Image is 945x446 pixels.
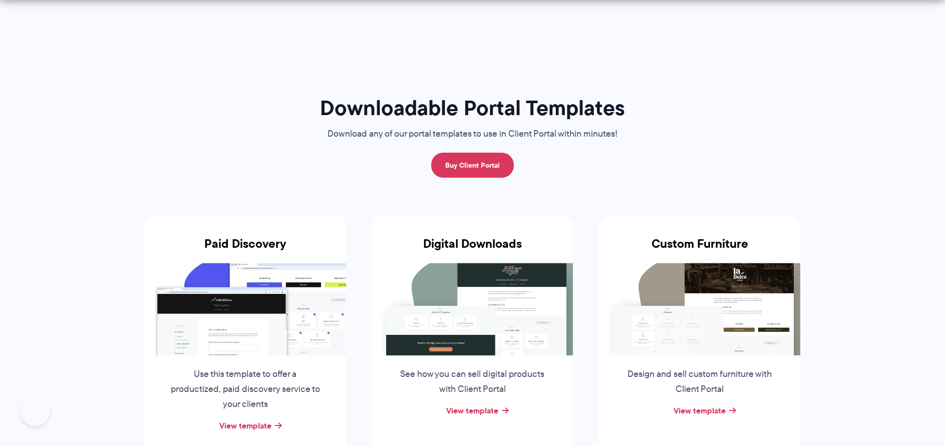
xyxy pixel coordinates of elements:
h3: Paid Discovery [145,237,346,263]
p: Use this template to offer a productized, paid discovery service to your clients [169,367,322,412]
a: View template [219,419,271,431]
a: Buy Client Portal [431,153,514,178]
iframe: Toggle Customer Support [20,396,50,426]
h3: Custom Furniture [599,237,800,263]
h1: Downloadable Portal Templates [305,95,641,121]
p: Download any of our portal templates to use in Client Portal within minutes! [305,127,641,142]
p: See how you can sell digital products with Client Portal [396,367,548,397]
p: Design and sell custom furniture with Client Portal [623,367,776,397]
a: View template [674,404,726,416]
a: View template [446,404,498,416]
h3: Digital Downloads [372,237,573,263]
